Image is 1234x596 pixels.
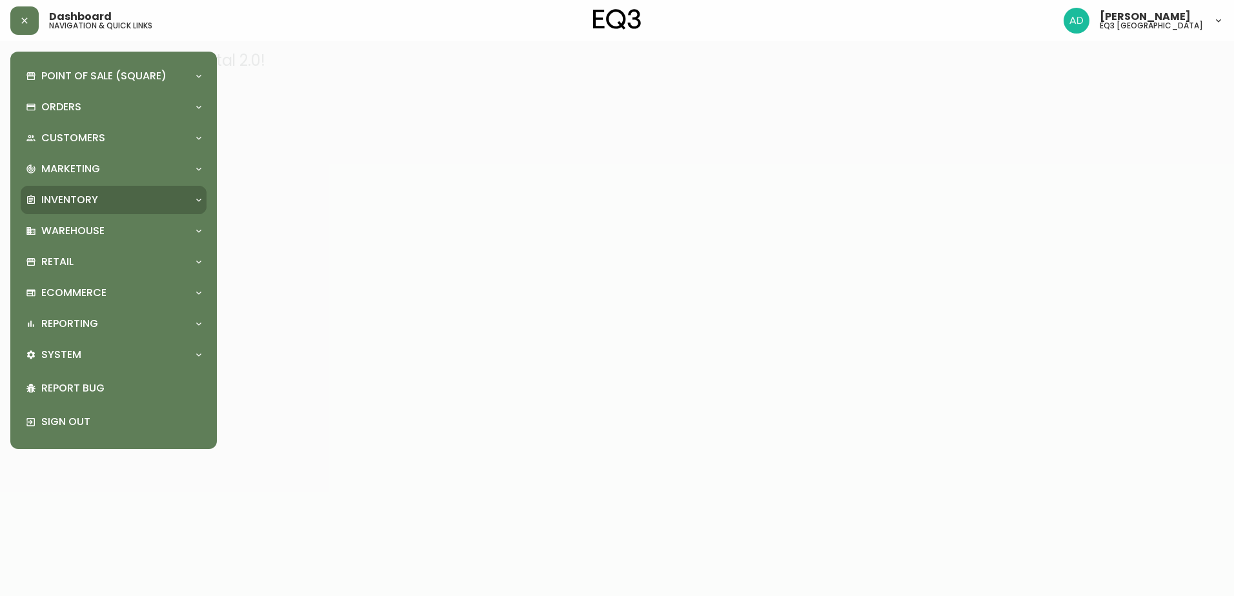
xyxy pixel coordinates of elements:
img: 308eed972967e97254d70fe596219f44 [1064,8,1089,34]
div: Warehouse [21,217,207,245]
p: Warehouse [41,224,105,238]
p: Report Bug [41,381,201,395]
h5: navigation & quick links [49,22,152,30]
p: Retail [41,255,74,269]
p: System [41,348,81,362]
div: Retail [21,248,207,276]
p: Ecommerce [41,286,106,300]
p: Reporting [41,317,98,331]
div: Reporting [21,310,207,338]
div: System [21,341,207,369]
div: Orders [21,93,207,121]
h5: eq3 [GEOGRAPHIC_DATA] [1100,22,1203,30]
p: Marketing [41,162,100,176]
p: Orders [41,100,81,114]
div: Sign Out [21,405,207,439]
div: Marketing [21,155,207,183]
p: Inventory [41,193,98,207]
span: Dashboard [49,12,112,22]
div: Report Bug [21,372,207,405]
span: [PERSON_NAME] [1100,12,1191,22]
p: Sign Out [41,415,201,429]
p: Point of Sale (Square) [41,69,167,83]
img: logo [593,9,641,30]
div: Ecommerce [21,279,207,307]
div: Customers [21,124,207,152]
p: Customers [41,131,105,145]
div: Point of Sale (Square) [21,62,207,90]
div: Inventory [21,186,207,214]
